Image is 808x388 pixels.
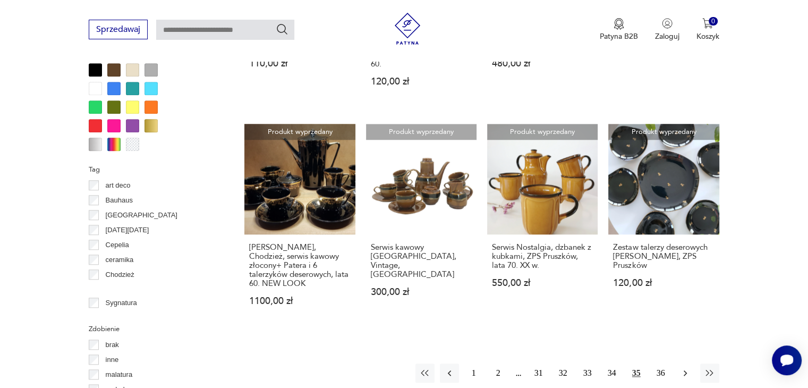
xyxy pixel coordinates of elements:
p: 550,00 zł [492,279,593,288]
button: 1 [464,364,483,383]
p: 300,00 zł [371,288,472,297]
h3: Serwis Nostalgia, dzbanek z kubkami, ZPS Pruszków, lata 70. XX w. [492,243,593,270]
h3: Zestaw talerzy deserowych [PERSON_NAME], ZPS Pruszków [613,243,714,270]
a: Produkt wyprzedanyIra, Chodzież, serwis kawowy złocony+ Patera i 6 talerzyków deserowych, lata 60... [244,124,355,326]
button: 34 [602,364,622,383]
p: 120,00 zł [613,279,714,288]
p: [DATE][DATE] [106,224,149,236]
button: 31 [529,364,548,383]
p: 120,00 zł [371,77,472,86]
img: Ikonka użytkownika [662,18,673,29]
img: Ikona medalu [614,18,624,30]
p: 1100,00 zł [249,297,350,306]
h3: Serwis kawowy [GEOGRAPHIC_DATA], Vintage, [GEOGRAPHIC_DATA] [371,243,472,279]
p: 480,00 zł [492,59,593,68]
p: 110,00 zł [249,59,350,68]
p: Bauhaus [106,195,133,206]
p: Koszyk [696,31,719,41]
div: 0 [709,17,718,26]
p: Zdobienie [89,323,219,335]
h3: [PERSON_NAME], Chodzież, serwis kawowy złocony+ Patera i 6 talerzyków deserowych, lata 60. NEW LOOK [249,243,350,288]
p: brak [106,339,119,351]
button: 36 [651,364,670,383]
button: Sprzedawaj [89,20,148,39]
p: Cepelia [106,239,129,251]
button: Szukaj [276,23,288,36]
button: 33 [578,364,597,383]
button: Zaloguj [655,18,679,41]
button: 35 [627,364,646,383]
a: Ikona medaluPatyna B2B [600,18,638,41]
p: Sygnatura [106,297,137,309]
p: art deco [106,180,131,191]
p: malatura [106,369,133,381]
h3: Trio, kobaltowy zestaw śniadaniowy, [GEOGRAPHIC_DATA], [GEOGRAPHIC_DATA], lata 60. [371,23,472,69]
button: 0Koszyk [696,18,719,41]
iframe: Smartsupp widget button [772,345,802,375]
a: Sprzedawaj [89,27,148,34]
img: Patyna - sklep z meblami i dekoracjami vintage [392,13,423,45]
p: Ćmielów [106,284,132,296]
p: Zaloguj [655,31,679,41]
button: 2 [489,364,508,383]
p: ceramika [106,254,134,266]
a: Produkt wyprzedanySerwis Nostalgia, dzbanek z kubkami, ZPS Pruszków, lata 70. XX w.Serwis Nostalg... [487,124,598,326]
p: [GEOGRAPHIC_DATA] [106,209,177,221]
p: Tag [89,164,219,175]
p: Chodzież [106,269,134,281]
p: Patyna B2B [600,31,638,41]
a: Produkt wyprzedanyZestaw talerzy deserowych Ryszard, ZPS PruszkówZestaw talerzy deserowych [PERSO... [608,124,719,326]
a: Produkt wyprzedanySerwis kawowy Novi Mirostowice, Vintage, PRLSerwis kawowy [GEOGRAPHIC_DATA], Vi... [366,124,477,326]
p: inne [106,354,119,366]
button: Patyna B2B [600,18,638,41]
img: Ikona koszyka [702,18,713,29]
button: 32 [554,364,573,383]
